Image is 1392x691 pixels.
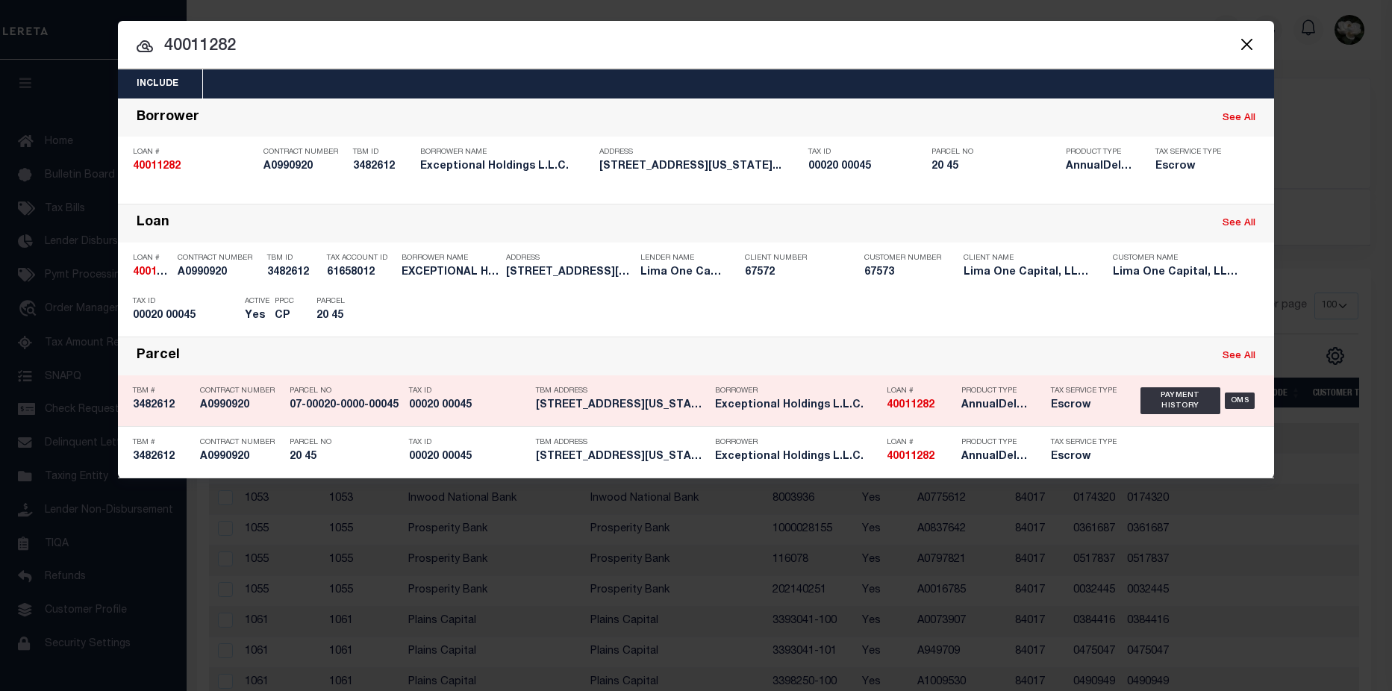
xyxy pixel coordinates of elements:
[290,438,402,447] p: Parcel No
[290,451,402,463] h5: 20 45
[263,160,346,173] h5: A0990920
[599,148,801,157] p: Address
[1223,219,1255,228] a: See All
[964,266,1090,279] h5: Lima One Capital, LLC - Bridge Portfolio
[715,387,879,395] p: Borrower
[506,254,633,263] p: Address
[245,310,267,322] h5: Yes
[964,254,1090,263] p: Client Name
[327,254,394,263] p: Tax Account ID
[402,266,499,279] h5: EXCEPTIONAL HOLDINGS L.L.C.
[1113,254,1240,263] p: Customer Name
[316,310,384,322] h5: 20 45
[327,266,394,279] h5: 61658012
[887,451,934,462] strong: 40011282
[536,387,708,395] p: TBM Address
[536,399,708,412] h5: 100 WASHINGTON ST Stewartsvill...
[245,297,269,306] p: Active
[178,254,260,263] p: Contract Number
[267,266,319,279] h5: 3482612
[290,399,402,412] h5: 07-00020-0000-00045
[267,254,319,263] p: TBM ID
[1140,387,1220,414] div: Payment History
[402,254,499,263] p: Borrower Name
[887,387,954,395] p: Loan #
[536,438,708,447] p: TBM Address
[133,161,181,172] strong: 40011282
[745,266,842,279] h5: 67572
[409,399,528,412] h5: 00020 00045
[290,387,402,395] p: Parcel No
[808,148,924,157] p: Tax ID
[133,387,193,395] p: TBM #
[1066,160,1133,173] h5: AnnualDelinquency,Escrow
[275,310,294,322] h5: CP
[864,254,941,263] p: Customer Number
[133,310,237,322] h5: 00020 00045
[178,266,260,279] h5: A0990920
[931,160,1058,173] h5: 20 45
[420,160,592,173] h5: Exceptional Holdings L.L.C.
[263,148,346,157] p: Contract Number
[1223,351,1255,361] a: See All
[200,438,282,447] p: Contract Number
[1155,160,1230,173] h5: Escrow
[599,160,801,173] h5: 100 WASHINGTON ST Stewartsvill...
[133,148,256,157] p: Loan #
[715,438,879,447] p: Borrower
[409,451,528,463] h5: 00020 00045
[1113,266,1240,279] h5: Lima One Capital, LLC - Term Portfolio
[133,267,181,278] strong: 40011282
[133,399,193,412] h5: 3482612
[1051,438,1118,447] p: Tax Service Type
[137,215,169,232] div: Loan
[961,438,1029,447] p: Product Type
[506,266,633,279] h5: 100 Washington St Stewartsville...
[133,266,170,279] h5: 40011282
[316,297,384,306] p: Parcel
[1155,148,1230,157] p: Tax Service Type
[961,451,1029,463] h5: AnnualDelinquency,Escrow
[200,451,282,463] h5: A0990920
[133,254,170,263] p: Loan #
[133,438,193,447] p: TBM #
[745,254,842,263] p: Client Number
[1223,113,1255,123] a: See All
[200,399,282,412] h5: A0990920
[961,399,1029,412] h5: AnnualDelinquency,Escrow
[275,297,294,306] p: PPCC
[1051,399,1118,412] h5: Escrow
[118,69,197,99] button: Include
[715,399,879,412] h5: Exceptional Holdings L.L.C.
[808,160,924,173] h5: 00020 00045
[420,148,592,157] p: Borrower Name
[887,400,934,410] strong: 40011282
[118,34,1274,60] input: Start typing...
[133,160,256,173] h5: 40011282
[1225,393,1255,409] div: OMS
[133,297,237,306] p: Tax ID
[409,387,528,395] p: Tax ID
[137,348,180,365] div: Parcel
[536,451,708,463] h5: 100 WASHINGTON ST Stewartsvill...
[961,387,1029,395] p: Product Type
[887,451,954,463] h5: 40011282
[1237,34,1256,54] button: Close
[353,148,413,157] p: TBM ID
[1066,148,1133,157] p: Product Type
[887,399,954,412] h5: 40011282
[640,254,722,263] p: Lender Name
[931,148,1058,157] p: Parcel No
[640,266,722,279] h5: Lima One Capital, LLC - Term Po...
[200,387,282,395] p: Contract Number
[715,451,879,463] h5: Exceptional Holdings L.L.C.
[353,160,413,173] h5: 3482612
[409,438,528,447] p: Tax ID
[133,451,193,463] h5: 3482612
[137,110,199,127] div: Borrower
[864,266,939,279] h5: 67573
[1051,451,1118,463] h5: Escrow
[887,438,954,447] p: Loan #
[1051,387,1118,395] p: Tax Service Type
